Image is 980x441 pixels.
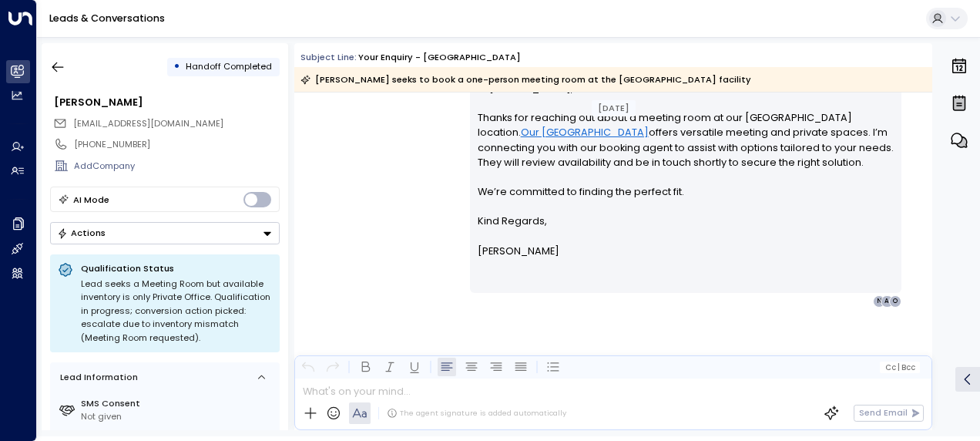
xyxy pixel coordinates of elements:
a: Our [GEOGRAPHIC_DATA] [521,125,649,140]
div: Not given [81,410,274,423]
div: Lead Information [55,371,138,384]
div: N [873,295,885,308]
span: [PERSON_NAME] [478,244,559,258]
p: Hi [PERSON_NAME], Thanks for reaching out about a meeting room at our [GEOGRAPHIC_DATA] location.... [478,81,894,214]
div: Lead seeks a Meeting Room but available inventory is only Private Office. Qualification in progre... [81,278,272,345]
button: Undo [299,358,317,376]
button: Cc|Bcc [880,362,920,373]
div: A [881,295,893,308]
span: [EMAIL_ADDRESS][DOMAIN_NAME] [73,117,223,130]
span: Cc Bcc [885,363,915,372]
div: [PERSON_NAME] [54,95,279,109]
span: Kind Regards, [478,214,547,228]
label: SMS Consent [81,397,274,410]
button: Redo [324,358,342,376]
div: [PERSON_NAME] seeks to book a one-person meeting room at the [GEOGRAPHIC_DATA] facility [300,72,751,87]
div: AI Mode [73,192,109,207]
div: [PHONE_NUMBER] [74,138,279,151]
div: Button group with a nested menu [50,222,280,244]
div: Your enquiry - [GEOGRAPHIC_DATA] [358,51,521,64]
div: AddCompany [74,160,279,173]
div: O [889,295,901,308]
div: [DATE] [592,100,636,116]
div: Actions [57,227,106,238]
div: The agent signature is added automatically [387,408,566,419]
span: Handoff Completed [186,60,272,72]
span: ajaysamuel97@gmail.com [73,117,223,130]
span: Subject Line: [300,51,357,63]
span: | [898,363,900,372]
a: Leads & Conversations [49,12,165,25]
p: Qualification Status [81,262,272,274]
button: Actions [50,222,280,244]
div: • [173,56,180,78]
